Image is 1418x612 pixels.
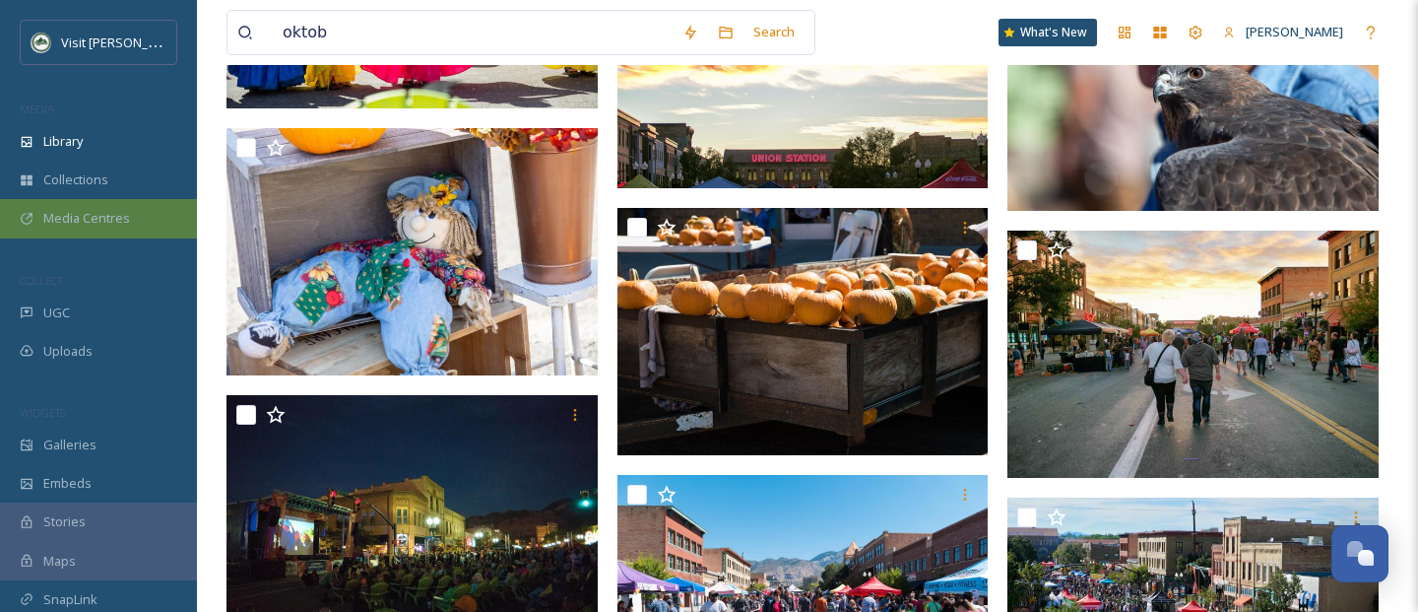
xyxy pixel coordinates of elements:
[1213,13,1353,51] a: [PERSON_NAME]
[20,405,65,420] span: WIDGETS
[43,209,130,228] span: Media Centres
[43,590,97,609] span: SnapLink
[20,273,62,288] span: COLLECT
[43,512,86,531] span: Stories
[43,342,93,361] span: Uploads
[743,13,805,51] div: Search
[1331,525,1388,582] button: Open Chat
[617,208,989,456] img: HarvestMoon2015-LightingBryan-149.jpg
[43,132,83,151] span: Library
[43,552,76,571] span: Maps
[999,19,1097,46] a: What's New
[43,474,92,493] span: Embeds
[1246,23,1343,40] span: [PERSON_NAME]
[43,436,97,454] span: Galleries
[43,304,70,322] span: UGC
[273,11,673,54] input: Search your library
[43,170,108,189] span: Collections
[32,33,51,52] img: Unknown.png
[1007,231,1379,479] img: HarvestMoon2015-LightingBryan-330.jpg
[20,102,54,116] span: MEDIA
[226,128,598,376] img: 180922-harvest-moon-145.jpg
[61,33,186,51] span: Visit [PERSON_NAME]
